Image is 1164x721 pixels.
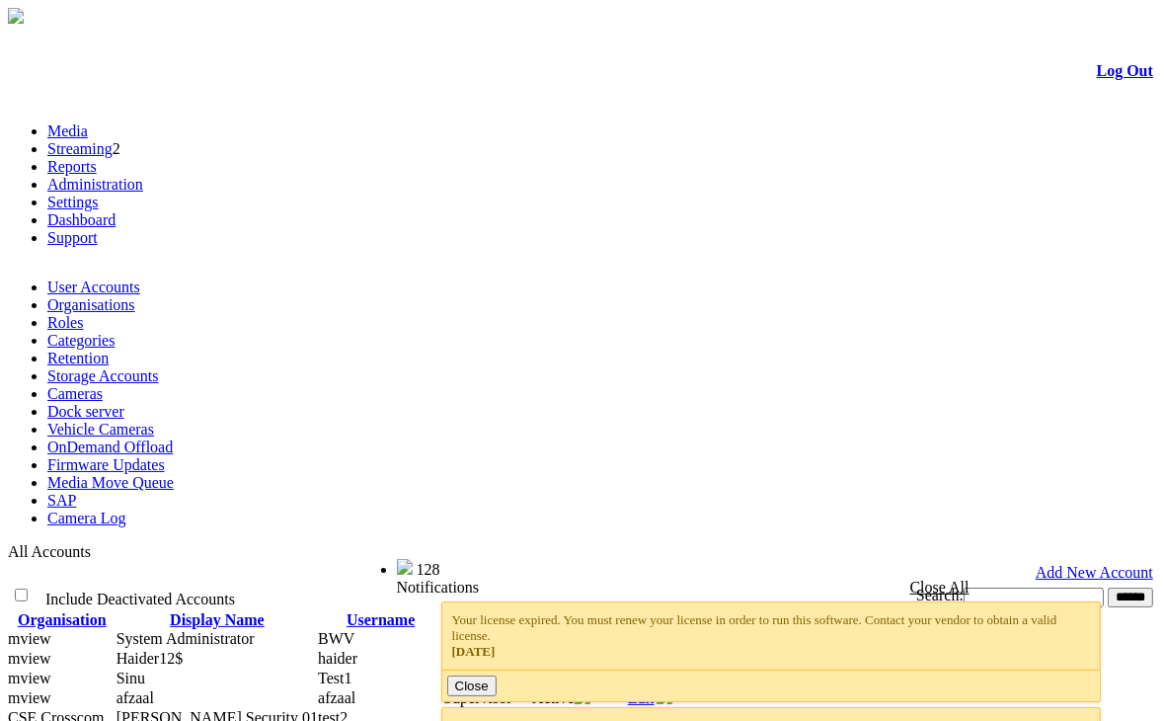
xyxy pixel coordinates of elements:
a: Close All [910,579,970,596]
a: Roles [47,314,83,331]
span: 2 [113,140,120,157]
a: Media [47,122,88,139]
a: Settings [47,194,99,210]
span: mview [8,630,51,647]
span: All Accounts [8,543,91,560]
span: mview [8,650,51,667]
a: Storage Accounts [47,367,158,384]
button: Close [447,676,497,696]
a: SAP [47,492,76,509]
a: Categories [47,332,115,349]
a: Streaming [47,140,113,157]
a: Log Out [1097,62,1153,79]
div: Your license expired. You must renew your license in order to run this software. Contact your ven... [452,612,1091,660]
a: Organisation [18,611,107,628]
a: Support [47,229,98,246]
span: mview [8,689,51,706]
a: Organisations [47,296,135,313]
a: Camera Log [47,510,126,526]
span: mview [8,670,51,686]
a: Dashboard [47,211,116,228]
span: 128 [417,561,440,578]
a: Reports [47,158,97,175]
img: arrow-3.png [8,8,24,24]
a: Cameras [47,385,103,402]
a: User Accounts [47,279,140,295]
img: bell25.png [397,559,413,575]
a: Vehicle Cameras [47,421,154,438]
div: Notifications [397,579,1115,597]
span: Include Deactivated Accounts [45,591,235,607]
a: OnDemand Offload [47,439,173,455]
span: Welcome, System Administrator (Administrator) [107,560,357,575]
a: Administration [47,176,143,193]
span: [DATE] [452,644,496,659]
a: Media Move Queue [47,474,174,491]
a: Retention [47,350,109,366]
a: Dock server [47,403,124,420]
a: Firmware Updates [47,456,165,473]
